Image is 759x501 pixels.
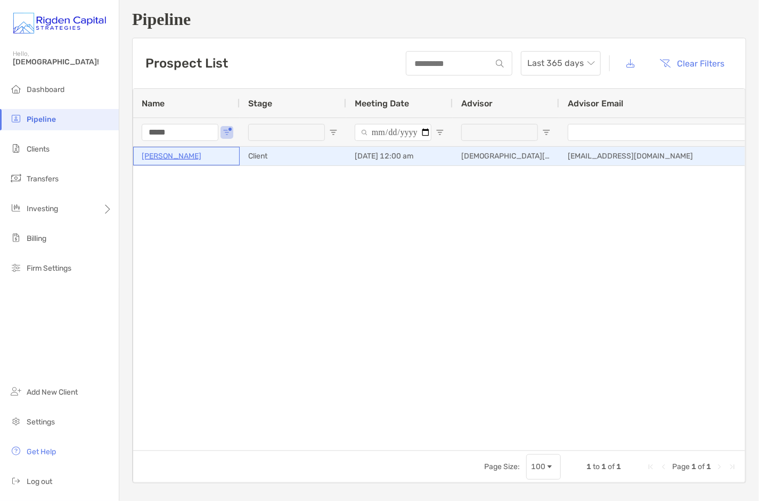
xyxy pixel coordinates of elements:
h1: Pipeline [132,10,746,29]
div: Last Page [728,463,737,471]
span: 1 [586,462,591,471]
input: Meeting Date Filter Input [355,124,431,141]
img: get-help icon [10,445,22,457]
input: Name Filter Input [142,124,218,141]
img: pipeline icon [10,112,22,125]
button: Open Filter Menu [223,128,231,137]
img: Zoe Logo [13,4,106,43]
img: add_new_client icon [10,385,22,398]
div: 100 [531,462,545,471]
button: Open Filter Menu [436,128,444,137]
img: logout icon [10,474,22,487]
div: Next Page [715,463,724,471]
div: [DEMOGRAPHIC_DATA][PERSON_NAME], CFP® [453,147,559,165]
h3: Prospect List [145,56,228,71]
span: Transfers [27,174,59,183]
span: Pipeline [27,115,56,124]
img: clients icon [10,142,22,155]
div: Previous Page [659,463,668,471]
span: Get Help [27,447,56,456]
div: Page Size: [484,462,520,471]
span: Stage [248,98,272,108]
span: Advisor [461,98,493,108]
img: investing icon [10,202,22,214]
span: of [698,462,705,471]
a: [PERSON_NAME] [142,149,201,163]
div: [DATE] 12:00 am [346,147,453,165]
div: First Page [647,463,655,471]
span: Advisor Email [568,98,623,108]
span: Firm Settings [27,264,71,273]
button: Clear Filters [652,52,733,75]
span: 1 [616,462,621,471]
span: of [608,462,615,471]
img: dashboard icon [10,82,22,95]
span: 1 [601,462,606,471]
span: Log out [27,477,52,486]
img: input icon [496,60,504,68]
span: Meeting Date [355,98,409,108]
button: Open Filter Menu [542,128,551,137]
span: Investing [27,204,58,213]
span: [DEMOGRAPHIC_DATA]! [13,57,112,66]
span: Last 365 days [527,52,594,75]
div: Client [240,147,346,165]
span: 1 [691,462,696,471]
span: 1 [706,462,711,471]
button: Open Filter Menu [329,128,338,137]
span: Clients [27,145,50,154]
span: Name [142,98,165,108]
img: firm-settings icon [10,261,22,274]
div: Page Size [526,454,561,480]
span: Page [672,462,690,471]
img: settings icon [10,415,22,428]
img: transfers icon [10,172,22,185]
img: billing icon [10,231,22,244]
span: Add New Client [27,388,78,397]
span: Settings [27,417,55,427]
span: Billing [27,234,46,243]
span: Dashboard [27,85,64,94]
span: to [593,462,600,471]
